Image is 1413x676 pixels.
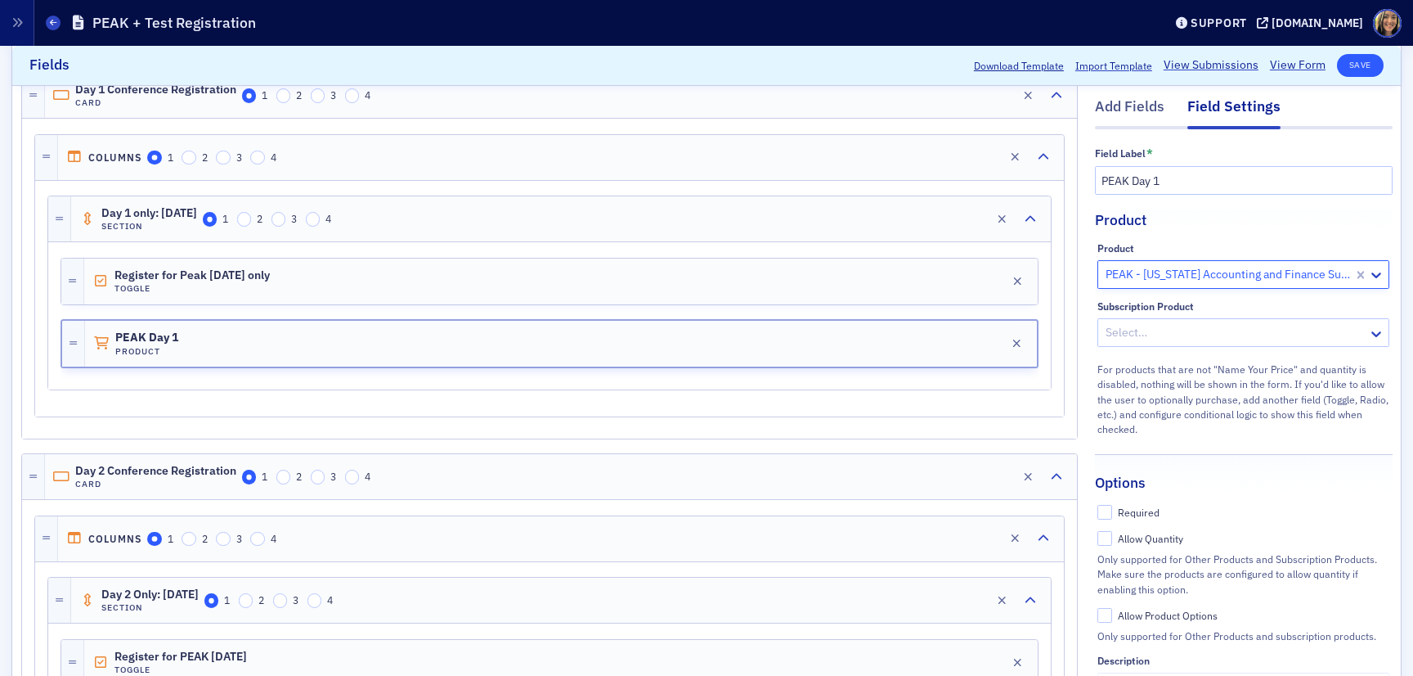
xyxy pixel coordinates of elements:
div: Field Label [1095,147,1146,160]
div: Subscription Product [1097,300,1194,313]
input: 2 [237,212,252,227]
input: 3 [311,88,325,103]
div: Only supported for Other Products and Subscription Products. Make sure the products are configure... [1097,552,1389,597]
span: Day 1 only: [DATE] [101,207,197,220]
div: Required [1118,506,1160,520]
h1: PEAK + Test Registration [92,13,256,33]
button: Download Template [974,58,1064,73]
span: 4 [271,151,276,164]
h4: Toggle [114,665,247,675]
span: 2 [296,470,302,483]
span: 3 [236,151,242,164]
abbr: This field is required [1146,146,1153,161]
input: 4 [307,593,322,608]
span: 3 [293,593,298,606]
span: 2 [257,212,262,225]
h4: Product [115,346,207,357]
input: 1 [147,151,162,165]
span: 4 [327,593,333,606]
div: Only supported for Other Products and subscription products. [1097,629,1389,643]
input: 3 [273,593,288,608]
span: 1 [222,212,228,225]
h4: Card [75,479,236,489]
span: 2 [202,532,208,545]
h4: Section [101,221,197,232]
span: 3 [291,212,297,225]
span: 4 [365,88,370,101]
div: [DOMAIN_NAME] [1272,16,1363,30]
input: 1 [147,532,162,547]
span: Day 1 Conference Registration [75,83,236,97]
input: 1 [203,212,218,227]
span: Import Template [1075,58,1152,73]
input: 1 [242,88,257,103]
a: View Submissions [1164,57,1258,74]
input: Allow Quantity [1097,531,1112,546]
span: PEAK Day 1 [115,331,207,345]
span: 1 [262,470,267,483]
input: 3 [216,532,231,547]
input: 1 [242,470,257,484]
span: 1 [168,532,173,545]
input: Required [1097,506,1112,521]
input: 1 [204,593,219,608]
h4: Toggle [114,283,270,294]
span: 1 [168,151,173,164]
span: Day 2 Conference Registration [75,465,236,478]
input: 4 [250,532,265,547]
input: 2 [182,532,196,547]
button: Save [1337,54,1384,77]
span: Register for PEAK [DATE] [114,651,247,664]
input: 3 [271,212,286,227]
input: 3 [311,470,325,484]
input: 2 [276,88,291,103]
span: 2 [202,151,208,164]
span: 4 [365,470,370,483]
div: Allow Quantity [1118,532,1183,546]
input: 2 [182,151,196,165]
div: Support [1191,16,1247,30]
h2: Fields [29,55,70,76]
span: Day 2 Only: [DATE] [101,588,199,602]
div: Field Settings [1187,97,1281,129]
h2: Options [1095,472,1146,493]
span: 3 [330,470,336,483]
span: 4 [325,212,331,225]
span: 2 [258,593,264,606]
span: Profile [1373,9,1402,38]
input: Allow Product Options [1097,608,1112,623]
input: 4 [345,88,360,103]
span: 1 [262,88,267,101]
input: 2 [239,593,253,608]
h4: Columns [88,151,142,164]
span: Register for Peak [DATE] only [114,269,270,282]
h2: Product [1095,210,1146,231]
div: For products that are not "Name Your Price" and quantity is disabled, nothing will be shown in th... [1097,359,1389,437]
button: [DOMAIN_NAME] [1257,17,1369,29]
span: 4 [271,532,276,545]
span: 2 [296,88,302,101]
div: Description [1097,655,1150,667]
h4: Card [75,97,236,108]
input: 3 [216,151,231,165]
span: 3 [330,88,336,101]
div: Product [1097,242,1134,255]
h4: Section [101,602,199,613]
h4: Columns [88,533,142,545]
input: 2 [276,470,291,484]
a: View Form [1270,57,1326,74]
input: 4 [345,470,360,484]
span: 1 [224,593,230,606]
input: 4 [306,212,321,227]
div: Add Fields [1095,97,1164,127]
input: 4 [250,151,265,165]
span: 3 [236,532,242,545]
div: Allow Product Options [1118,609,1218,623]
